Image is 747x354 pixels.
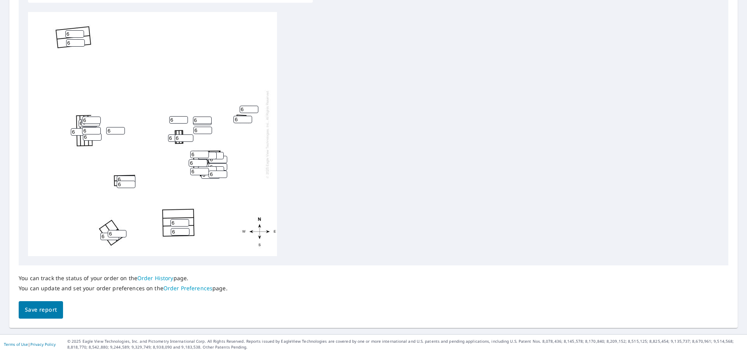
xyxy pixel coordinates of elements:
[137,274,174,282] a: Order History
[163,284,212,292] a: Order Preferences
[4,342,28,347] a: Terms of Use
[67,338,743,350] p: © 2025 Eagle View Technologies, Inc. and Pictometry International Corp. All Rights Reserved. Repo...
[4,342,56,347] p: |
[19,275,228,282] p: You can track the status of your order on the page.
[19,301,63,319] button: Save report
[19,285,228,292] p: You can update and set your order preferences on the page.
[30,342,56,347] a: Privacy Policy
[25,305,57,315] span: Save report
